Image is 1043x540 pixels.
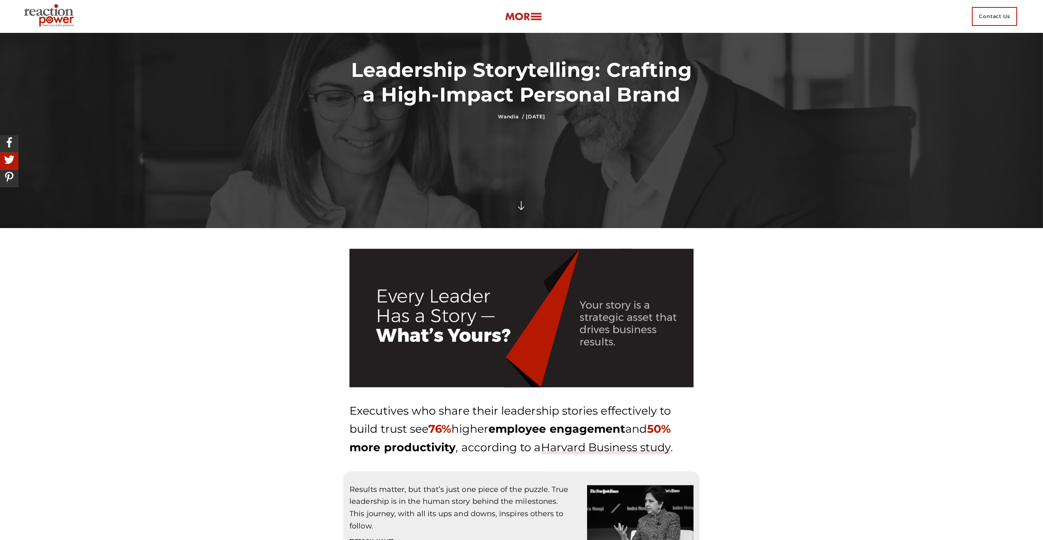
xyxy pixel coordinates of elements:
[2,152,16,167] img: Share On Twitter
[541,441,671,454] a: Harvard Business study
[349,249,694,388] img: leadership storytelling section background
[498,113,524,120] a: Wandia /
[349,58,694,107] h1: Leadership Storytelling: Crafting a High-Impact Personal Brand
[21,2,80,31] img: Executive Branding | Personal Branding Agency
[2,135,16,150] img: Share On Facebook
[505,12,542,21] img: more-btn.png
[488,422,625,436] strong: employee engagement
[647,422,671,436] strong: 50%
[526,113,545,120] time: [DATE]
[349,402,694,457] p: Executives who share their leadership stories effectively to build trust see higher and , accordi...
[349,484,575,533] p: Results matter, but that’s just one piece of the puzzle. True leadership is in the human story be...
[428,422,451,436] strong: 76%
[972,7,1017,26] span: Contact Us
[349,441,456,454] strong: more productivity
[2,170,16,184] img: Share On Pinterest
